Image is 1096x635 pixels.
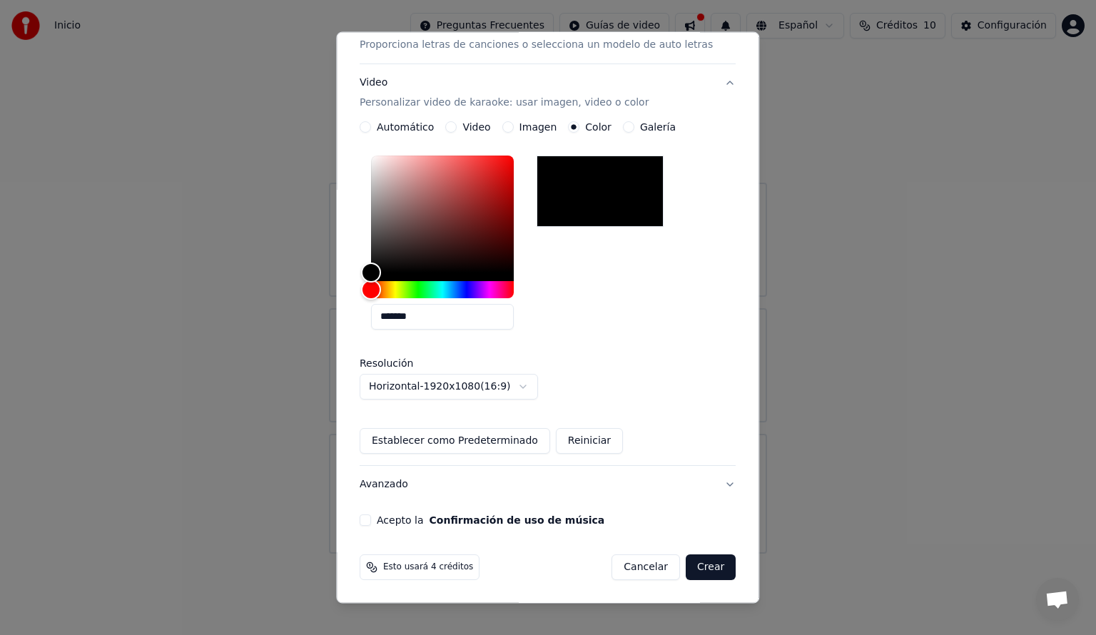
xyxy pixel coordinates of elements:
[360,428,550,454] button: Establecer como Predeterminado
[377,515,604,525] label: Acepto la
[377,122,434,132] label: Automático
[360,358,502,368] label: Resolución
[519,122,557,132] label: Imagen
[360,96,649,110] p: Personalizar video de karaoke: usar imagen, video o color
[612,554,681,580] button: Cancelar
[430,515,605,525] button: Acepto la
[586,122,612,132] label: Color
[360,64,736,121] button: VideoPersonalizar video de karaoke: usar imagen, video o color
[371,156,514,273] div: Color
[556,428,623,454] button: Reiniciar
[360,466,736,503] button: Avanzado
[463,122,491,132] label: Video
[371,281,514,298] div: Hue
[686,554,736,580] button: Crear
[360,38,713,52] p: Proporciona letras de canciones o selecciona un modelo de auto letras
[640,122,676,132] label: Galería
[360,121,736,465] div: VideoPersonalizar video de karaoke: usar imagen, video o color
[383,562,473,573] span: Esto usará 4 créditos
[360,76,649,110] div: Video
[360,7,736,64] button: LetrasProporciona letras de canciones o selecciona un modelo de auto letras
